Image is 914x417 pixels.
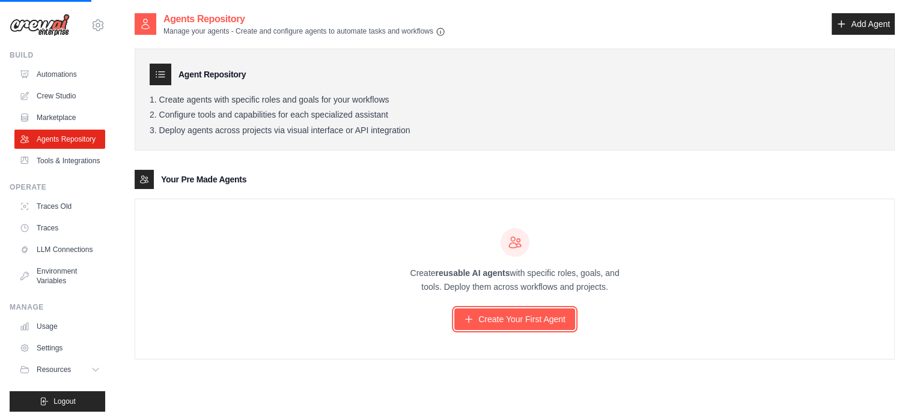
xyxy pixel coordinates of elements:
[14,360,105,379] button: Resources
[150,125,880,136] li: Deploy agents across projects via visual interface or API integration
[14,86,105,106] a: Crew Studio
[150,110,880,121] li: Configure tools and capabilities for each specialized assistant
[454,308,575,330] a: Create Your First Agent
[37,365,71,374] span: Resources
[832,13,895,35] a: Add Agent
[14,218,105,238] a: Traces
[10,391,105,412] button: Logout
[161,173,246,185] h3: Your Pre Made Agents
[163,12,445,26] h2: Agents Repository
[10,302,105,312] div: Manage
[400,266,630,294] p: Create with specific roles, goals, and tools. Deploy them across workflows and projects.
[14,151,105,170] a: Tools & Integrations
[10,14,70,37] img: Logo
[14,108,105,127] a: Marketplace
[163,26,445,37] p: Manage your agents - Create and configure agents to automate tasks and workflows
[178,68,246,80] h3: Agent Repository
[14,240,105,259] a: LLM Connections
[14,197,105,216] a: Traces Old
[14,262,105,290] a: Environment Variables
[14,65,105,84] a: Automations
[14,317,105,336] a: Usage
[14,338,105,358] a: Settings
[150,95,880,106] li: Create agents with specific roles and goals for your workflows
[53,397,76,406] span: Logout
[14,130,105,149] a: Agents Repository
[435,268,510,278] strong: reusable AI agents
[10,50,105,60] div: Build
[10,182,105,192] div: Operate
